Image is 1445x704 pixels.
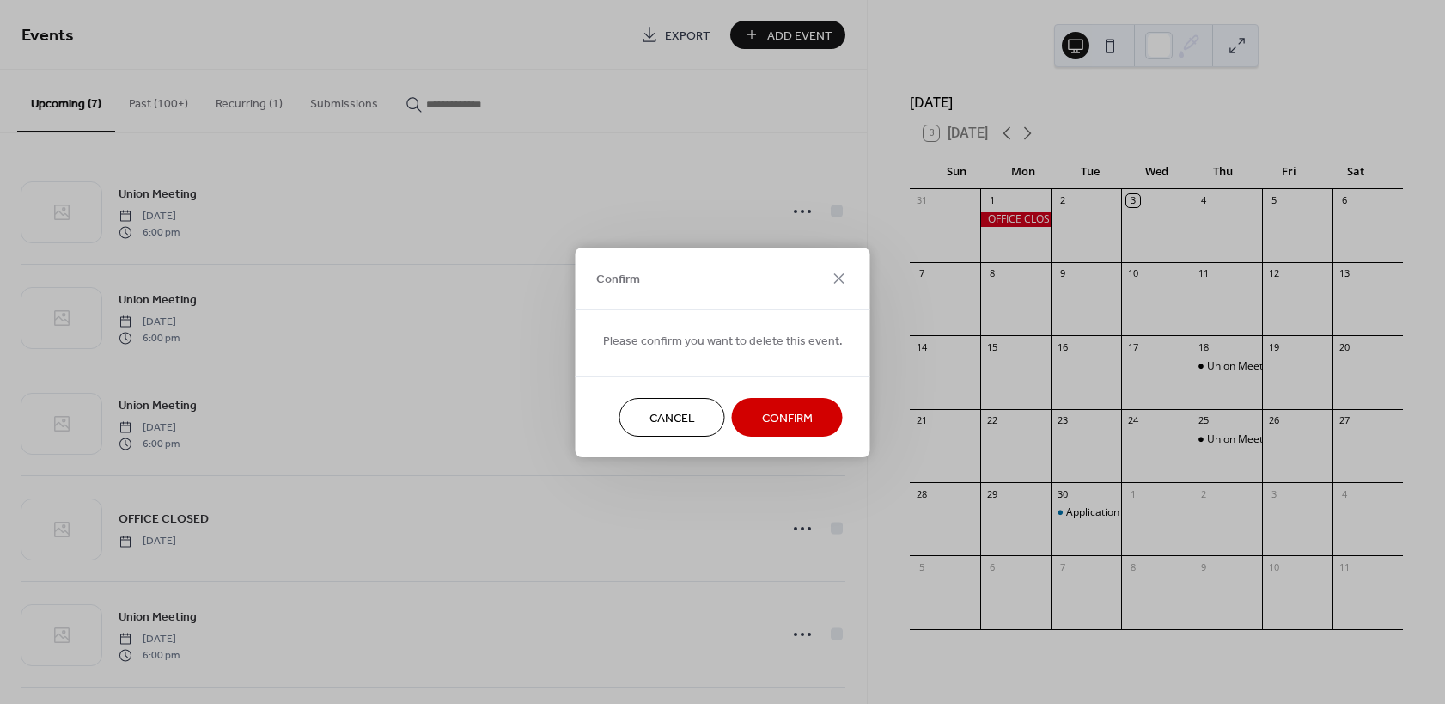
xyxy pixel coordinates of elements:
span: Confirm [596,271,640,289]
span: Confirm [762,409,813,427]
span: Cancel [649,409,695,427]
button: Cancel [619,398,725,437]
button: Confirm [732,398,843,437]
span: Please confirm you want to delete this event. [603,332,843,350]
